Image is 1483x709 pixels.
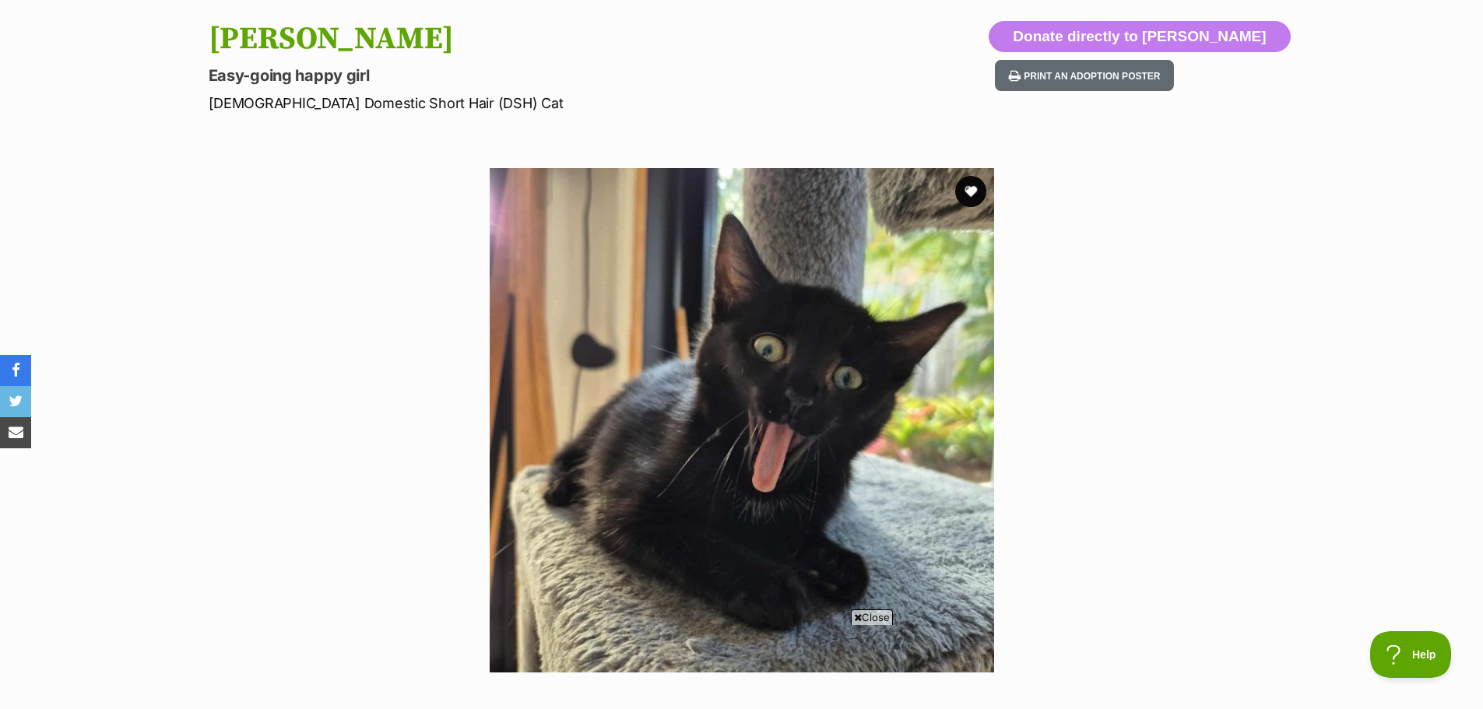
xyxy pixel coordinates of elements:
[995,60,1174,92] button: Print an adoption poster
[364,631,1119,701] iframe: Advertisement
[490,168,994,672] img: Photo of Polly
[989,21,1290,52] button: Donate directly to [PERSON_NAME]
[209,93,867,114] p: [DEMOGRAPHIC_DATA] Domestic Short Hair (DSH) Cat
[209,65,867,86] p: Easy-going happy girl
[955,176,986,207] button: favourite
[209,21,867,57] h1: [PERSON_NAME]
[851,609,893,625] span: Close
[1370,631,1452,678] iframe: Help Scout Beacon - Open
